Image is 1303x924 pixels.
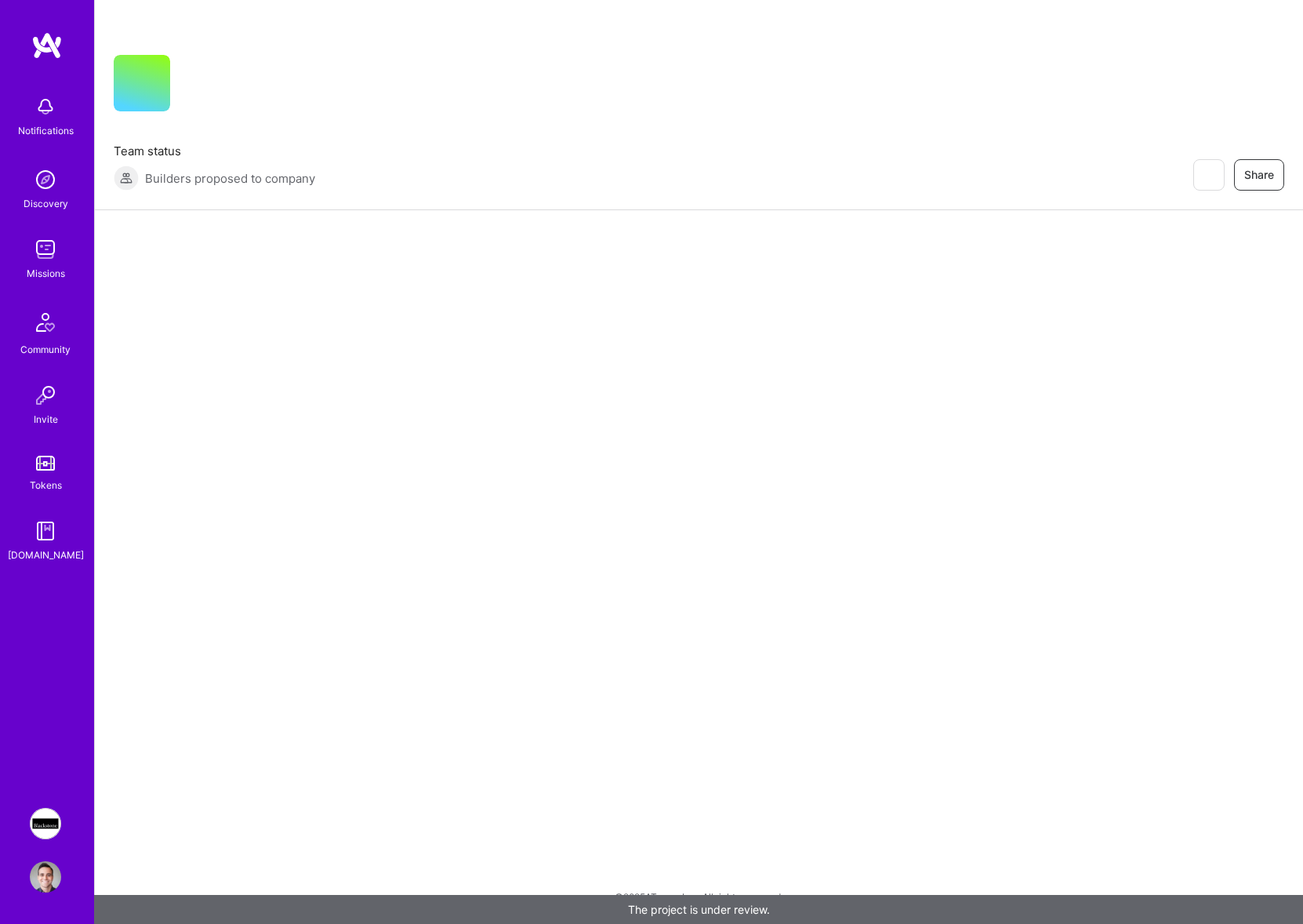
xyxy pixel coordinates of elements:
span: Share [1244,167,1274,183]
span: Builders proposed to company [145,170,315,187]
span: Team status [114,143,315,159]
div: Community [20,341,71,358]
img: Invite [30,380,61,411]
div: Notifications [18,122,74,139]
img: teamwork [30,234,61,265]
img: Blackstone: BX AI platform [30,808,61,839]
img: guide book [30,515,61,547]
img: Builders proposed to company [114,166,139,191]
i: icon EyeClosed [1202,169,1214,181]
img: Community [27,304,64,341]
img: bell [30,91,61,122]
div: [DOMAIN_NAME] [8,547,84,563]
img: logo [31,31,63,60]
img: tokens [36,456,55,471]
a: User Avatar [26,861,65,893]
a: Blackstone: BX AI platform [26,808,65,839]
div: Invite [34,411,58,427]
i: icon CompanyGray [189,80,201,93]
div: Missions [27,265,65,282]
button: Share [1234,159,1284,191]
div: Tokens [30,477,62,493]
img: User Avatar [30,861,61,893]
div: The project is under review. [94,895,1303,924]
div: Discovery [24,195,68,212]
img: discovery [30,164,61,195]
